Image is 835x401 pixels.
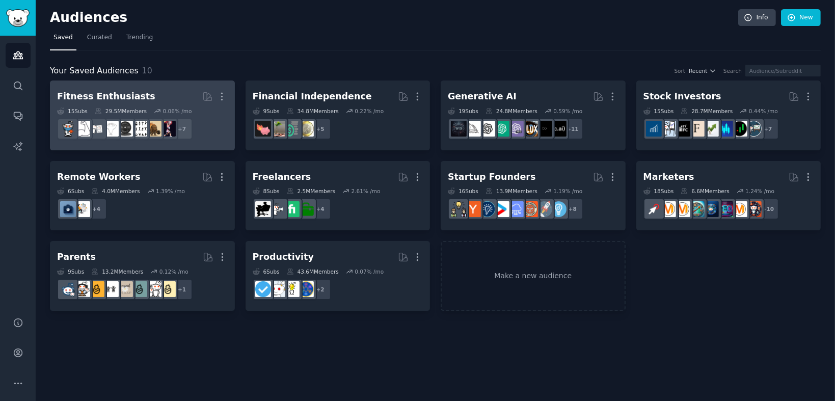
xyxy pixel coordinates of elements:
img: growmybusiness [451,201,467,217]
a: Generative AI19Subs24.8MMembers0.59% /mo+11CharacterAIArtificialInteligenceFluxAIChatGPTProChatGP... [441,81,626,150]
img: EntrepreneurRideAlong [522,201,538,217]
img: ArtificialInteligence [536,121,552,137]
div: + 7 [171,118,193,140]
div: 6 Sub s [253,268,280,275]
a: Remote Workers6Subs4.0MMembers1.39% /mo+4RemoteJobswork [50,161,235,231]
div: 0.22 % /mo [355,108,384,115]
img: marketing [732,201,747,217]
img: GummySearch logo [6,9,30,27]
a: Productivity6Subs43.6MMembers0.07% /mo+2LifeProTipslifehacksproductivitygetdisciplined [246,241,430,311]
a: Make a new audience [441,241,626,311]
div: Sort [675,67,686,74]
a: Trending [123,30,156,50]
div: 0.59 % /mo [553,108,582,115]
img: startup [494,201,509,217]
div: Freelancers [253,171,311,183]
div: 15 Sub s [643,108,674,115]
img: Fire [270,121,285,137]
a: Saved [50,30,76,50]
span: 10 [142,66,152,75]
img: SingleParents [131,281,147,297]
img: Fitness [103,121,119,137]
span: Your Saved Audiences [50,65,139,77]
div: + 4 [310,198,331,220]
img: weightlifting [160,121,176,137]
div: + 7 [758,118,779,140]
div: 1.24 % /mo [745,188,774,195]
div: 8 Sub s [253,188,280,195]
div: 2.61 % /mo [352,188,381,195]
input: Audience/Subreddit [745,65,821,76]
h2: Audiences [50,10,738,26]
div: Startup Founders [448,171,535,183]
img: ChatGPTPro [508,121,524,137]
img: ChatGPT [494,121,509,137]
img: FinancialPlanning [284,121,300,137]
img: RemoteJobs [74,201,90,217]
div: + 10 [758,198,779,220]
img: beyondthebump [117,281,133,297]
img: work [60,201,76,217]
img: SaaS [508,201,524,217]
img: NewParents [89,281,104,297]
img: Exercise [131,121,147,137]
div: + 8 [562,198,583,220]
img: OpenAI [479,121,495,137]
a: Freelancers8Subs2.5MMembers2.61% /mo+4forhireFiverrfreelance_forhireFreelancers [246,161,430,231]
div: 0.44 % /mo [749,108,778,115]
div: 6 Sub s [57,188,84,195]
div: 9 Sub s [57,268,84,275]
img: UKPersonalFinance [298,121,314,137]
div: Productivity [253,251,314,263]
img: Entrepreneur [551,201,567,217]
div: 16 Sub s [448,188,478,195]
img: productivity [270,281,285,297]
img: WorkoutRoutines [146,121,161,137]
div: 13.9M Members [486,188,537,195]
div: Marketers [643,171,694,183]
a: Curated [84,30,116,50]
a: Startup Founders16Subs13.9MMembers1.19% /mo+8EntrepreneurstartupsEntrepreneurRideAlongSaaSstartup... [441,161,626,231]
div: Remote Workers [57,171,140,183]
a: New [781,9,821,26]
div: 0.12 % /mo [159,268,188,275]
div: + 4 [86,198,107,220]
div: 34.8M Members [287,108,339,115]
img: Parents [60,281,76,297]
img: getdisciplined [255,281,271,297]
img: parentsofmultiples [74,281,90,297]
div: 43.6M Members [287,268,339,275]
img: Daytrading [732,121,747,137]
button: Recent [689,67,716,74]
span: Saved [53,33,73,42]
div: 29.5M Members [95,108,147,115]
div: 28.7M Members [681,108,733,115]
span: Recent [689,67,707,74]
div: 15 Sub s [57,108,88,115]
img: daddit [146,281,161,297]
img: options [660,121,676,137]
img: Fiverr [284,201,300,217]
div: + 2 [310,279,331,300]
img: dividends [646,121,662,137]
img: fatFIRE [255,121,271,137]
div: 0.07 % /mo [355,268,384,275]
div: Generative AI [448,90,517,103]
img: WeightTraining [117,121,133,137]
div: 6.6M Members [681,188,729,195]
img: freelance_forhire [270,201,285,217]
img: digital_marketing [703,201,719,217]
a: Info [738,9,776,26]
div: + 1 [171,279,193,300]
div: + 5 [310,118,331,140]
img: CharacterAI [551,121,567,137]
img: Affiliatemarketing [689,201,705,217]
span: Curated [87,33,112,42]
img: startups [536,201,552,217]
div: 13.2M Members [91,268,143,275]
img: SEO [717,201,733,217]
img: FinancialCareers [675,121,690,137]
div: Search [723,67,742,74]
div: 0.06 % /mo [163,108,192,115]
img: Health [60,121,76,137]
